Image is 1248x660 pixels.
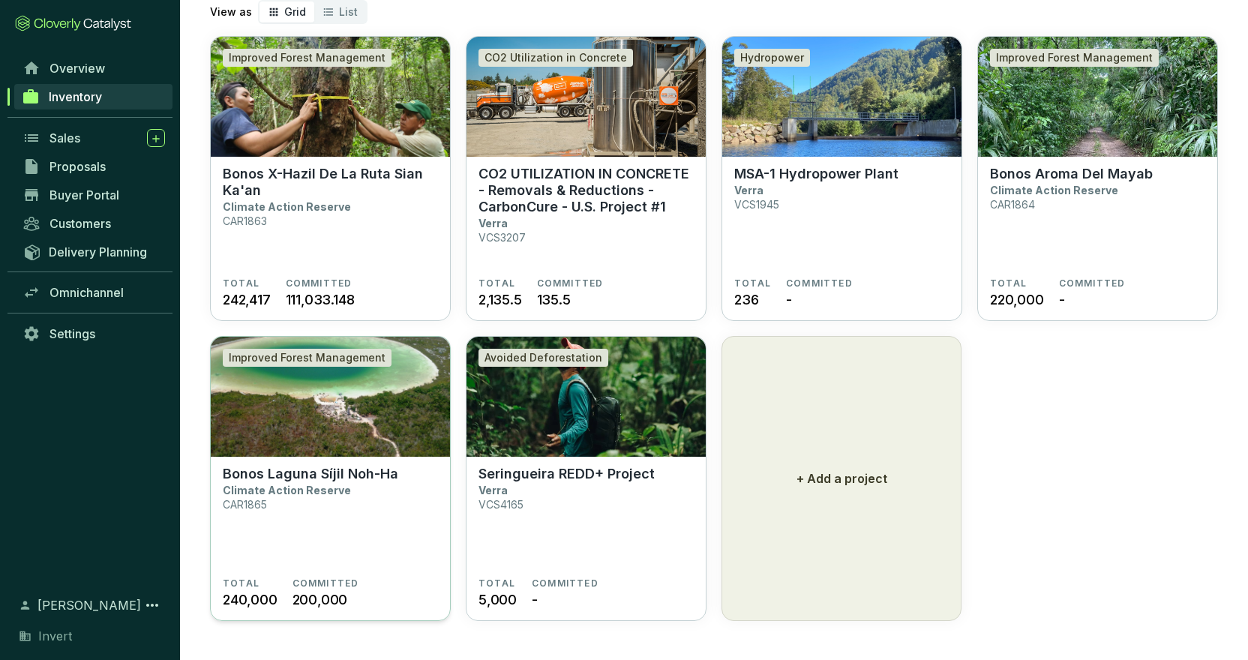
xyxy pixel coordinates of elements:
a: Omnichannel [15,280,172,305]
span: 200,000 [292,589,348,610]
span: Delivery Planning [49,244,147,259]
span: Customers [49,216,111,231]
span: COMMITTED [786,277,853,289]
span: 220,000 [990,289,1044,310]
p: Verra [478,484,508,496]
a: Settings [15,321,172,346]
span: Omnichannel [49,285,124,300]
span: 135.5 [537,289,571,310]
a: Bonos X-Hazil De La Ruta Sian Ka'anImproved Forest ManagementBonos X-Hazil De La Ruta Sian Ka'anC... [210,36,451,321]
div: Hydropower [734,49,810,67]
span: Buyer Portal [49,187,119,202]
span: - [1059,289,1065,310]
p: VCS4165 [478,498,523,511]
a: Bonos Laguna Síjil Noh-HaImproved Forest ManagementBonos Laguna Síjil Noh-HaClimate Action Reserv... [210,336,451,621]
span: Proposals [49,159,106,174]
span: 242,417 [223,289,271,310]
span: Grid [284,5,306,18]
div: CO2 Utilization in Concrete [478,49,633,67]
a: Delivery Planning [15,239,172,264]
p: Bonos Aroma Del Mayab [990,166,1153,182]
p: VCS1945 [734,198,779,211]
a: Seringueira REDD+ ProjectAvoided DeforestationSeringueira REDD+ ProjectVerraVCS4165TOTAL5,000COMM... [466,336,706,621]
span: Inventory [49,89,102,104]
span: [PERSON_NAME] [37,596,141,614]
img: MSA-1 Hydropower Plant [722,37,961,157]
p: VCS3207 [478,231,526,244]
span: Overview [49,61,105,76]
p: CAR1864 [990,198,1035,211]
span: TOTAL [478,577,515,589]
a: Buyer Portal [15,182,172,208]
span: 236 [734,289,758,310]
a: Sales [15,125,172,151]
span: - [786,289,792,310]
img: Bonos Aroma Del Mayab [978,37,1217,157]
span: Settings [49,326,95,341]
span: 240,000 [223,589,277,610]
div: Improved Forest Management [990,49,1159,67]
p: CO2 UTILIZATION IN CONCRETE - Removals & Reductions -CarbonCure - U.S. Project #1 [478,166,694,215]
div: Improved Forest Management [223,349,391,367]
a: Customers [15,211,172,236]
button: + Add a project [721,336,961,621]
span: Invert [38,627,72,645]
p: Bonos X-Hazil De La Ruta Sian Ka'an [223,166,438,199]
span: COMMITTED [537,277,604,289]
span: TOTAL [478,277,515,289]
span: TOTAL [990,277,1027,289]
a: MSA-1 Hydropower PlantHydropowerMSA-1 Hydropower PlantVerraVCS1945TOTAL236COMMITTED- [721,36,962,321]
span: List [339,5,358,18]
span: 2,135.5 [478,289,522,310]
p: Seringueira REDD+ Project [478,466,655,482]
a: Proposals [15,154,172,179]
span: COMMITTED [1059,277,1126,289]
p: Climate Action Reserve [223,200,351,213]
a: Inventory [14,84,172,109]
span: 111,033.148 [286,289,355,310]
a: Bonos Aroma Del MayabImproved Forest ManagementBonos Aroma Del MayabClimate Action ReserveCAR1864... [977,36,1218,321]
p: CAR1863 [223,214,267,227]
p: Bonos Laguna Síjil Noh-Ha [223,466,398,482]
span: TOTAL [223,577,259,589]
p: View as [210,4,252,19]
span: - [532,589,538,610]
p: Climate Action Reserve [990,184,1118,196]
span: 5,000 [478,589,517,610]
div: Avoided Deforestation [478,349,608,367]
div: Improved Forest Management [223,49,391,67]
span: Sales [49,130,80,145]
p: Verra [478,217,508,229]
img: Seringueira REDD+ Project [466,337,706,457]
span: COMMITTED [292,577,359,589]
a: Overview [15,55,172,81]
p: Verra [734,184,763,196]
p: + Add a project [796,469,887,487]
span: TOTAL [734,277,771,289]
img: Bonos Laguna Síjil Noh-Ha [211,337,450,457]
img: Bonos X-Hazil De La Ruta Sian Ka'an [211,37,450,157]
img: CO2 UTILIZATION IN CONCRETE - Removals & Reductions -CarbonCure - U.S. Project #1 [466,37,706,157]
a: CO2 UTILIZATION IN CONCRETE - Removals & Reductions -CarbonCure - U.S. Project #1CO2 Utilization ... [466,36,706,321]
span: COMMITTED [286,277,352,289]
p: MSA-1 Hydropower Plant [734,166,898,182]
p: CAR1865 [223,498,267,511]
span: TOTAL [223,277,259,289]
span: COMMITTED [532,577,598,589]
p: Climate Action Reserve [223,484,351,496]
